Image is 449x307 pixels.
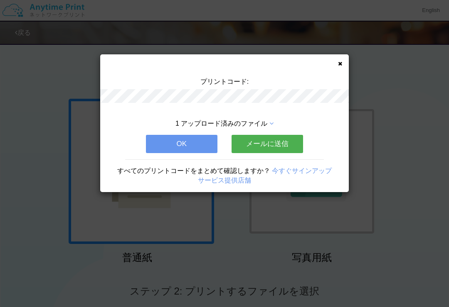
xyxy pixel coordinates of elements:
span: プリントコード: [200,78,249,85]
button: メールに送信 [232,135,303,153]
button: OK [146,135,217,153]
a: サービス提供店舗 [198,177,251,184]
a: 今すぐサインアップ [272,167,332,174]
span: 1 アップロード済みのファイル [175,120,267,127]
span: すべてのプリントコードをまとめて確認しますか？ [117,167,270,174]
